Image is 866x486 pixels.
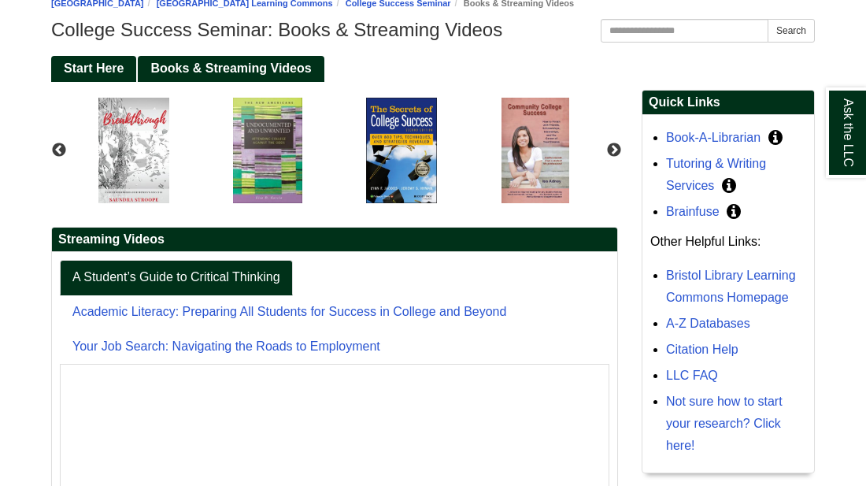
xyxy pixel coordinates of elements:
[666,369,718,382] a: LLC FAQ
[666,317,750,330] a: A-Z Databases
[51,54,815,81] div: Guide Pages
[51,19,815,41] h1: College Success Seminar: Books & Streaming Videos
[60,329,393,365] a: Your Job Search: Navigating the Roads to Employment
[150,61,311,75] span: Books & Streaming Videos
[642,91,814,115] h2: Quick Links
[60,295,519,330] a: Academic Literacy: Preparing All Students for Success in College and Beyond
[138,56,324,82] a: Books & Streaming Videos
[666,205,720,218] a: Brainfuse
[91,90,176,211] img: Breakthrough
[666,343,738,356] a: Citation Help
[768,19,815,43] button: Search
[666,395,783,452] a: Not sure how to start your research? Click here!
[64,61,124,75] span: Start Here
[358,90,444,211] img: The Secrets of College Success
[666,269,796,304] a: Bristol Library Learning Commons Homepage
[666,157,766,192] a: Tutoring & Writing Services
[494,90,577,211] img: community college success
[60,260,293,295] a: A Student’s Guide to Critical Thinking
[650,231,806,253] p: Other Helpful Links:
[51,56,136,82] a: Start Here
[51,143,67,158] button: Previous
[606,143,622,158] button: Next
[666,131,761,144] a: Book-A-Librarian
[52,228,617,252] h2: Streaming Videos
[225,90,311,211] img: Undocumented and Unwanted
